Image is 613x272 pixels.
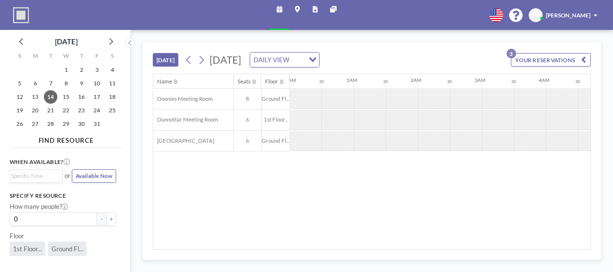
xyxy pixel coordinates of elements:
[105,51,120,63] div: S
[28,90,42,104] span: Monday, October 13, 2025
[10,133,123,144] h4: FIND RESOURCE
[59,104,73,117] span: Wednesday, October 22, 2025
[11,172,57,180] input: Search for option
[75,63,88,77] span: Thursday, October 2, 2025
[319,79,324,84] div: 30
[74,51,89,63] div: T
[13,104,27,117] span: Sunday, October 19, 2025
[533,12,539,19] span: RS
[265,78,278,85] div: Floor
[262,116,290,123] span: 1st Floor...
[90,117,104,131] span: Friday, October 31, 2025
[28,104,42,117] span: Monday, October 20, 2025
[12,51,27,63] div: S
[75,117,88,131] span: Thursday, October 30, 2025
[28,117,42,131] span: Monday, October 27, 2025
[10,203,68,211] label: How many people?
[106,63,119,77] span: Saturday, October 4, 2025
[55,35,78,48] div: [DATE]
[59,63,73,77] span: Wednesday, October 1, 2025
[447,79,452,84] div: 30
[27,51,43,63] div: M
[238,78,251,85] div: Seats
[59,117,73,131] span: Wednesday, October 29, 2025
[106,104,119,117] span: Saturday, October 25, 2025
[13,77,27,90] span: Sunday, October 5, 2025
[52,245,83,253] span: Ground Fl...
[97,212,107,226] button: -
[153,53,178,67] button: [DATE]
[250,53,320,67] div: Search for option
[75,77,88,90] span: Thursday, October 9, 2025
[153,137,214,145] span: [GEOGRAPHIC_DATA]
[157,78,172,85] div: Name
[89,51,105,63] div: F
[90,77,104,90] span: Friday, October 10, 2025
[28,77,42,90] span: Monday, October 6, 2025
[107,212,116,226] button: +
[10,192,116,200] h3: Specify resource
[539,77,549,83] div: 4AM
[292,54,303,65] input: Search for option
[75,104,88,117] span: Thursday, October 23, 2025
[43,51,58,63] div: T
[44,90,57,104] span: Tuesday, October 14, 2025
[10,170,62,182] div: Search for option
[511,53,591,67] button: YOUR RESERVATIONS3
[10,232,24,240] label: Floor
[59,90,73,104] span: Wednesday, October 15, 2025
[511,79,516,84] div: 30
[234,116,261,123] span: 6
[383,79,388,84] div: 30
[13,90,27,104] span: Sunday, October 12, 2025
[44,77,57,90] span: Tuesday, October 7, 2025
[13,245,42,253] span: 1st Floor...
[153,116,218,123] span: Dunnottar Meeting Room
[72,169,116,183] button: Available Now
[506,49,516,58] p: 3
[75,90,88,104] span: Thursday, October 16, 2025
[234,95,261,103] span: 8
[262,95,290,103] span: Ground Fl...
[153,95,213,103] span: Doonies Meeting Room
[252,54,292,65] span: DAILY VIEW
[106,77,119,90] span: Saturday, October 11, 2025
[44,104,57,117] span: Tuesday, October 21, 2025
[13,7,29,23] img: organization-logo
[546,12,590,18] span: [PERSON_NAME]
[475,77,485,83] div: 3AM
[262,137,290,145] span: Ground Fl...
[411,77,421,83] div: 2AM
[106,90,119,104] span: Saturday, October 18, 2025
[13,117,27,131] span: Sunday, October 26, 2025
[59,77,73,90] span: Wednesday, October 8, 2025
[575,79,580,84] div: 30
[346,77,357,83] div: 1AM
[76,173,113,179] span: Available Now
[65,172,70,180] span: or
[90,90,104,104] span: Friday, October 17, 2025
[58,51,74,63] div: W
[90,63,104,77] span: Friday, October 3, 2025
[234,137,261,145] span: 6
[210,54,241,66] span: [DATE]
[44,117,57,131] span: Tuesday, October 28, 2025
[90,104,104,117] span: Friday, October 24, 2025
